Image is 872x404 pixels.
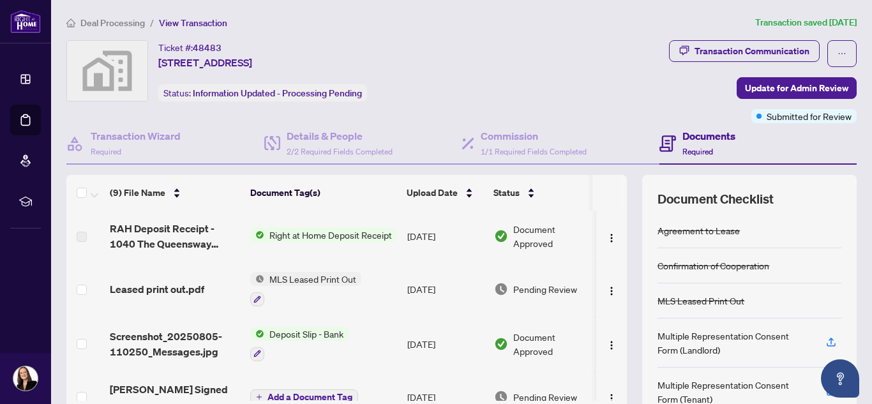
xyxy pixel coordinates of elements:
[250,228,264,242] img: Status Icon
[513,282,577,296] span: Pending Review
[606,393,617,403] img: Logo
[105,175,245,211] th: (9) File Name
[91,128,181,144] h4: Transaction Wizard
[658,329,811,357] div: Multiple Representation Consent Form (Landlord)
[250,327,349,361] button: Status IconDeposit Slip - Bank
[402,317,489,371] td: [DATE]
[250,228,397,242] button: Status IconRight at Home Deposit Receipt
[682,128,735,144] h4: Documents
[193,42,222,54] span: 48483
[287,147,393,156] span: 2/2 Required Fields Completed
[250,272,361,306] button: Status IconMLS Leased Print Out
[80,17,145,29] span: Deal Processing
[193,87,362,99] span: Information Updated - Processing Pending
[10,10,41,33] img: logo
[481,128,587,144] h4: Commission
[250,327,264,341] img: Status Icon
[256,394,262,400] span: plus
[658,223,740,237] div: Agreement to Lease
[481,147,587,156] span: 1/1 Required Fields Completed
[838,49,846,58] span: ellipsis
[669,40,820,62] button: Transaction Communication
[737,77,857,99] button: Update for Admin Review
[159,17,227,29] span: View Transaction
[287,128,393,144] h4: Details & People
[606,286,617,296] img: Logo
[606,340,617,350] img: Logo
[513,330,592,358] span: Document Approved
[250,272,264,286] img: Status Icon
[110,281,204,297] span: Leased print out.pdf
[494,390,508,404] img: Document Status
[407,186,458,200] span: Upload Date
[267,393,352,401] span: Add a Document Tag
[488,175,597,211] th: Status
[755,15,857,30] article: Transaction saved [DATE]
[150,15,154,30] li: /
[493,186,520,200] span: Status
[264,272,361,286] span: MLS Leased Print Out
[695,41,809,61] div: Transaction Communication
[110,186,165,200] span: (9) File Name
[402,175,488,211] th: Upload Date
[658,258,769,273] div: Confirmation of Cooperation
[601,279,622,299] button: Logo
[158,55,252,70] span: [STREET_ADDRESS]
[658,294,744,308] div: MLS Leased Print Out
[606,233,617,243] img: Logo
[67,41,147,101] img: svg%3e
[494,229,508,243] img: Document Status
[110,329,240,359] span: Screenshot_20250805-110250_Messages.jpg
[821,359,859,398] button: Open asap
[601,334,622,354] button: Logo
[264,228,397,242] span: Right at Home Deposit Receipt
[494,337,508,351] img: Document Status
[601,226,622,246] button: Logo
[402,262,489,317] td: [DATE]
[513,390,577,404] span: Pending Review
[745,78,848,98] span: Update for Admin Review
[13,366,38,391] img: Profile Icon
[158,84,367,101] div: Status:
[682,147,713,156] span: Required
[91,147,121,156] span: Required
[658,190,774,208] span: Document Checklist
[402,211,489,262] td: [DATE]
[110,221,240,251] span: RAH Deposit Receipt - 1040 The Queensway 205.pdf
[767,109,852,123] span: Submitted for Review
[66,19,75,27] span: home
[245,175,402,211] th: Document Tag(s)
[158,40,222,55] div: Ticket #:
[513,222,592,250] span: Document Approved
[264,327,349,341] span: Deposit Slip - Bank
[494,282,508,296] img: Document Status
